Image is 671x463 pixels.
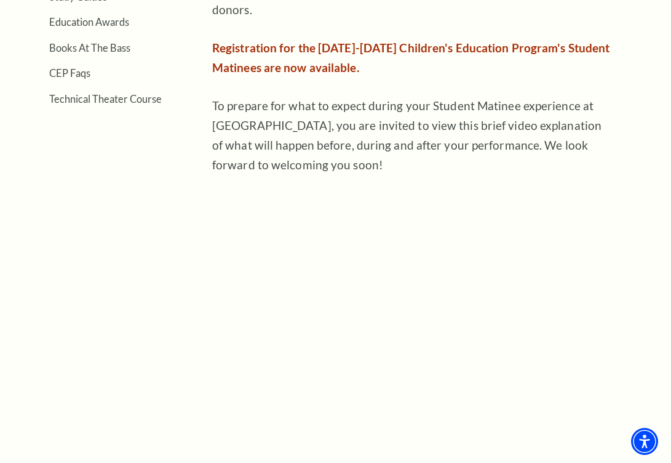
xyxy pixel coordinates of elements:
iframe: Bass Performance Hall - Theater Etiquette [212,193,633,409]
div: Accessibility Menu [631,428,658,455]
a: Education Awards [49,16,129,28]
span: Registration for the [DATE]-[DATE] Children's Education Program's Student Matinees are now availa... [212,41,609,74]
p: To prepare for what to expect during your Student Matinee experience at [GEOGRAPHIC_DATA], you ar... [212,96,612,175]
a: CEP Faqs [49,67,90,79]
a: Technical Theater Course [49,93,162,105]
a: Books At The Bass [49,42,130,54]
